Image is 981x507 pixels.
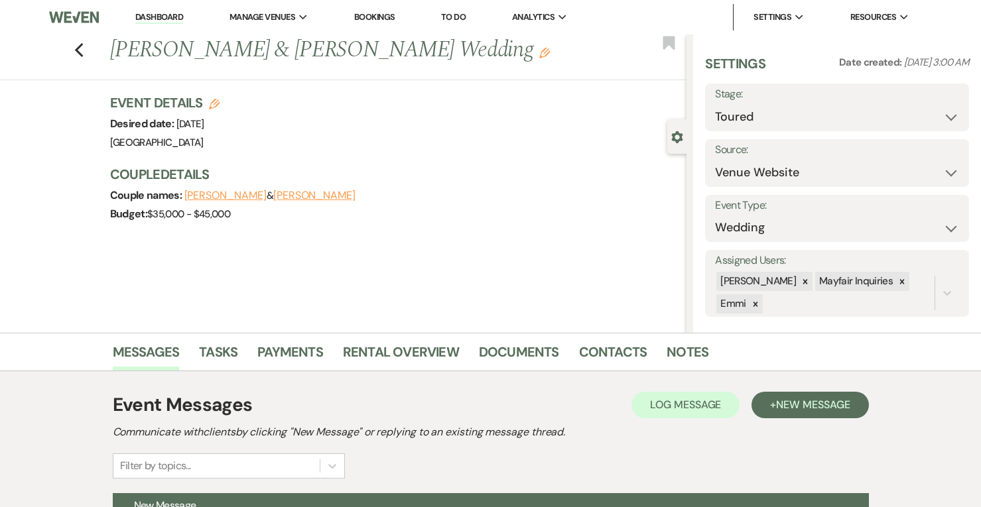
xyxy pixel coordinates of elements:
a: Rental Overview [343,341,459,370]
a: Contacts [579,341,647,370]
label: Event Type: [715,196,959,215]
span: Couple names: [110,188,184,202]
a: Notes [667,341,708,370]
div: [PERSON_NAME] [716,272,798,291]
a: Tasks [199,341,237,370]
span: Log Message [650,398,721,412]
h3: Settings [705,54,765,84]
span: Resources [850,11,896,24]
span: $35,000 - $45,000 [147,207,230,221]
div: Filter by topics... [120,458,191,474]
a: Messages [113,341,180,370]
h3: Event Details [110,93,220,112]
span: [GEOGRAPHIC_DATA] [110,136,204,149]
a: To Do [441,11,466,23]
button: Edit [539,46,550,58]
a: Documents [479,341,559,370]
span: New Message [776,398,850,412]
button: Log Message [631,392,740,418]
span: Budget: [110,207,148,221]
a: Bookings [354,11,395,23]
label: Stage: [715,85,959,104]
label: Source: [715,141,959,160]
span: Desired date: [110,117,176,131]
h2: Communicate with clients by clicking "New Message" or replying to an existing message thread. [113,424,869,440]
label: Assigned Users: [715,251,959,270]
h1: [PERSON_NAME] & [PERSON_NAME] Wedding [110,34,566,66]
button: +New Message [752,392,868,418]
a: Dashboard [135,11,183,24]
h1: Event Messages [113,391,253,419]
span: & [184,189,356,202]
a: Payments [257,341,323,370]
h3: Couple Details [110,165,674,184]
span: [DATE] [176,117,204,131]
img: Weven Logo [49,3,99,31]
button: Close lead details [671,130,683,142]
span: Settings [753,11,791,24]
div: Mayfair Inquiries [815,272,895,291]
span: Date created: [839,56,904,69]
span: [DATE] 3:00 AM [904,56,969,69]
div: Emmi [716,294,748,313]
span: Analytics [512,11,555,24]
span: Manage Venues [229,11,295,24]
button: [PERSON_NAME] [273,190,356,201]
button: [PERSON_NAME] [184,190,267,201]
